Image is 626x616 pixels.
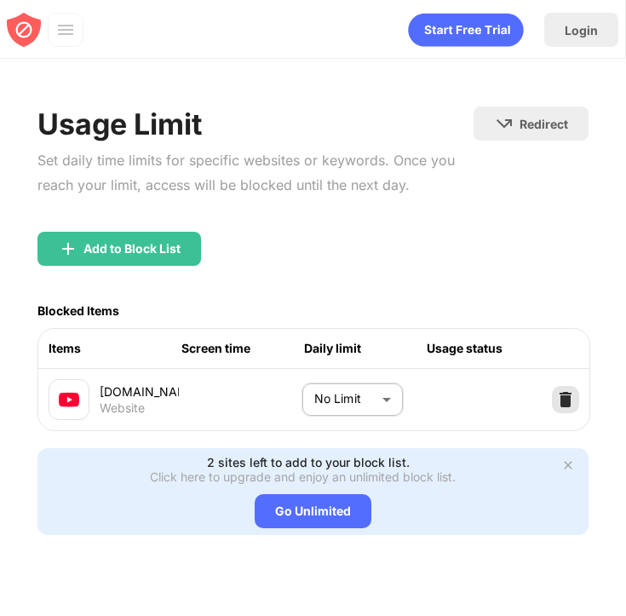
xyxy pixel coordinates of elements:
div: Items [49,339,181,358]
div: Click here to upgrade and enjoy an unlimited block list. [150,469,456,484]
div: [DOMAIN_NAME] [100,383,179,400]
div: 2 sites left to add to your block list. [207,455,410,469]
div: Login [565,23,598,37]
img: blocksite-icon-red.svg [7,13,41,47]
div: Go Unlimited [255,494,371,528]
div: Set daily time limits for specific websites or keywords. Once you reach your limit, access will b... [37,148,474,198]
div: Usage Limit [37,107,474,141]
div: Daily limit [304,339,427,358]
img: favicons [59,389,79,410]
div: Screen time [181,339,304,358]
div: Usage status [427,339,549,358]
img: x-button.svg [561,458,575,472]
div: Add to Block List [83,242,181,256]
p: No Limit [314,389,376,408]
div: Website [100,400,145,416]
div: animation [408,13,524,47]
div: Redirect [520,117,568,131]
div: Blocked Items [37,303,119,318]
